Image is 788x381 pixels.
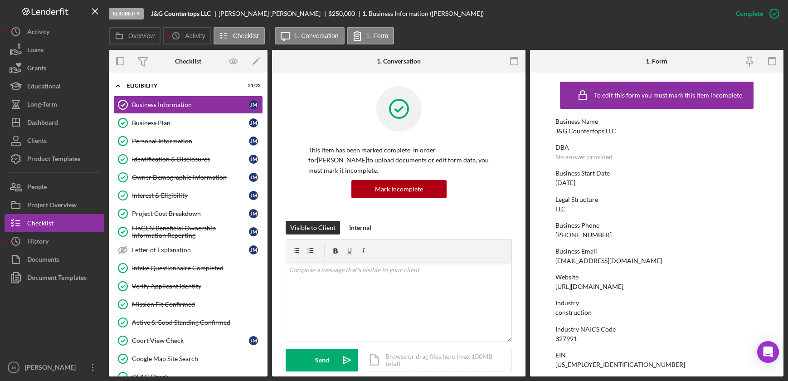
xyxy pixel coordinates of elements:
[113,350,263,368] a: Google Map Site Search
[132,246,249,254] div: Letter of Explanation
[113,132,263,150] a: Personal InformationJM
[113,223,263,241] a: FinCEN Beneficial Ownership Information ReportingJM
[132,283,263,290] div: Verify Applicant Identity
[286,349,358,371] button: Send
[5,77,104,95] a: Educational
[113,332,263,350] a: Court View CheckJM
[132,355,263,362] div: Google Map Site Search
[5,250,104,269] button: Documents
[27,113,58,134] div: Dashboard
[163,27,211,44] button: Activity
[27,250,59,271] div: Documents
[249,245,258,254] div: J M
[347,27,394,44] button: 1. Form
[5,232,104,250] button: History
[555,274,758,281] div: Website
[249,191,258,200] div: J M
[377,58,421,65] div: 1. Conversation
[214,27,265,44] button: Checklist
[132,337,249,344] div: Court View Check
[132,101,249,108] div: Business Information
[249,137,258,146] div: J M
[27,196,77,216] div: Project Overview
[249,336,258,345] div: J M
[286,221,340,234] button: Visible to Client
[113,150,263,168] a: Identification & DisclosuresJM
[555,118,758,125] div: Business Name
[151,10,211,17] b: J&G Countertops LLC
[555,335,577,342] div: 327991
[555,309,592,316] div: construction
[233,32,259,39] label: Checklist
[5,269,104,287] button: Document Templates
[555,196,758,203] div: Legal Structure
[113,205,263,223] a: Project Cost BreakdownJM
[5,95,104,113] button: Long-Term
[113,168,263,186] a: Owner Demographic InformationJM
[5,214,104,232] button: Checklist
[113,295,263,313] a: Mission Fit Confirmed
[555,352,758,359] div: EIN
[244,83,261,88] div: 21 / 22
[5,196,104,214] button: Project Overview
[128,32,155,39] label: Overview
[555,248,758,255] div: Business Email
[249,118,258,127] div: J M
[555,361,685,368] div: [US_EMPLOYER_IDENTIFICATION_NUMBER]
[5,178,104,196] button: People
[27,150,80,170] div: Product Templates
[757,341,779,363] div: Open Intercom Messenger
[27,232,49,253] div: History
[249,155,258,164] div: J M
[27,95,57,116] div: Long-Term
[362,10,484,17] div: 1. Business Information ([PERSON_NAME])
[366,32,388,39] label: 1. Form
[132,319,263,326] div: Active & Good Standing Confirmed
[132,210,249,217] div: Project Cost Breakdown
[5,41,104,59] button: Loans
[132,137,249,145] div: Personal Information
[113,259,263,277] a: Intake Questionnaire Completed
[5,59,104,77] button: Grants
[349,221,371,234] div: Internal
[249,209,258,218] div: J M
[113,241,263,259] a: Letter of ExplanationJM
[294,32,339,39] label: 1. Conversation
[185,32,205,39] label: Activity
[23,358,82,379] div: [PERSON_NAME]
[290,221,336,234] div: Visible to Client
[555,257,662,264] div: [EMAIL_ADDRESS][DOMAIN_NAME]
[328,10,355,17] span: $250,000
[27,59,46,79] div: Grants
[132,192,249,199] div: Interest & Eligibility
[345,221,376,234] button: Internal
[594,92,742,99] div: To edit this form you must mark this item incomplete
[27,41,44,61] div: Loans
[646,58,667,65] div: 1. Form
[736,5,763,23] div: Complete
[132,225,249,239] div: FinCEN Beneficial Ownership Information Reporting
[132,301,263,308] div: Mission Fit Confirmed
[249,227,258,236] div: J M
[555,205,566,213] div: LLC
[5,150,104,168] button: Product Templates
[27,178,47,198] div: People
[5,132,104,150] button: Clients
[249,173,258,182] div: J M
[308,145,489,176] p: This item has been marked complete. In order for [PERSON_NAME] to upload documents or edit form d...
[27,132,47,152] div: Clients
[27,214,54,234] div: Checklist
[555,153,613,161] div: No answer provided
[555,144,758,151] div: DBA
[27,269,87,289] div: Document Templates
[109,8,144,20] div: Eligibility
[132,156,249,163] div: Identification & Disclosures
[555,170,758,177] div: Business Start Date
